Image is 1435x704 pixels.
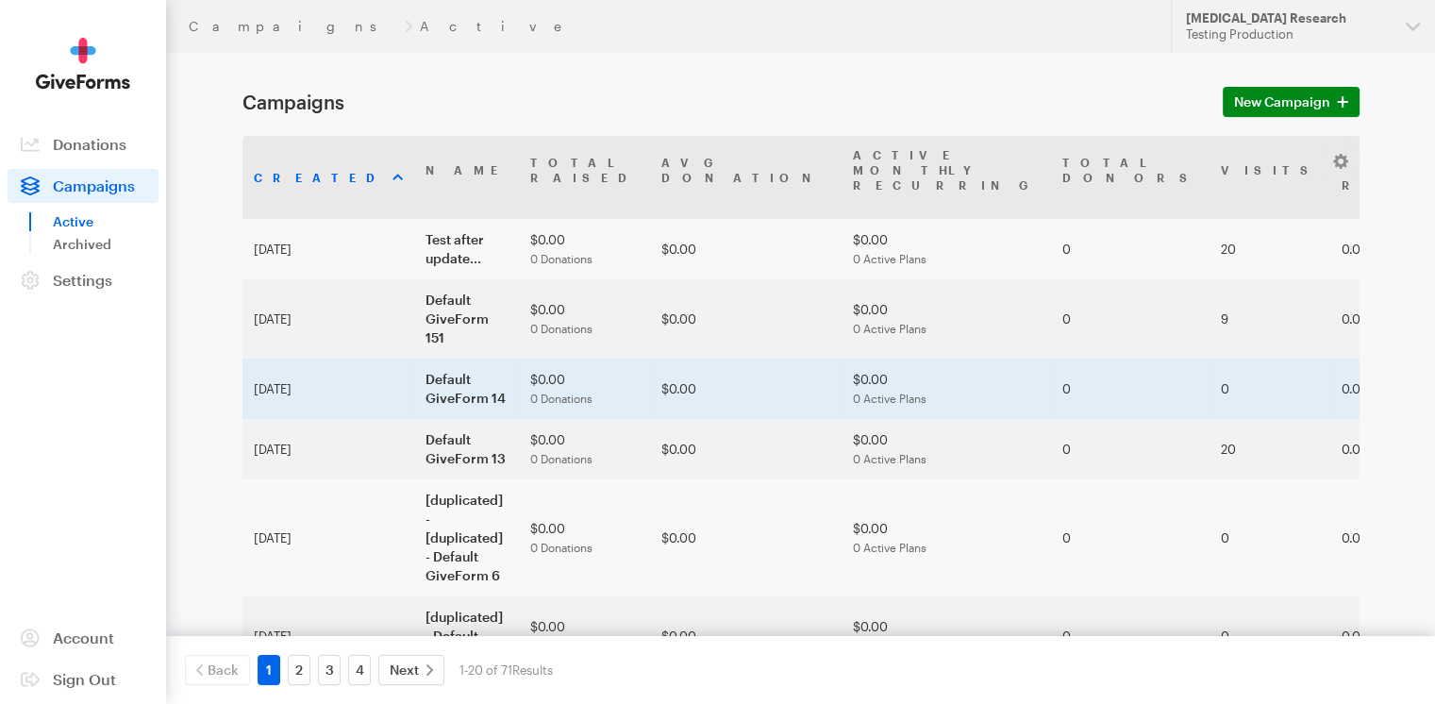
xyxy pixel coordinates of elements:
[519,219,650,279] td: $0.00
[53,135,126,153] span: Donations
[519,596,650,676] td: $0.00
[853,541,926,554] span: 0 Active Plans
[53,670,116,688] span: Sign Out
[519,479,650,596] td: $0.00
[842,219,1051,279] td: $0.00
[36,38,130,90] img: GiveForms
[842,359,1051,419] td: $0.00
[650,136,842,219] th: AvgDonation: activate to sort column ascending
[414,136,519,219] th: Name: activate to sort column ascending
[242,419,414,479] td: [DATE]
[414,596,519,676] td: [duplicated] - Default GiveForm 7
[650,219,842,279] td: $0.00
[842,279,1051,359] td: $0.00
[242,359,414,419] td: [DATE]
[650,279,842,359] td: $0.00
[650,419,842,479] td: $0.00
[8,263,159,297] a: Settings
[512,662,553,678] span: Results
[1186,26,1391,42] div: Testing Production
[242,279,414,359] td: [DATE]
[242,91,1200,113] h1: Campaigns
[1051,359,1210,419] td: 0
[53,271,112,289] span: Settings
[842,136,1051,219] th: Active MonthlyRecurring: activate to sort column ascending
[318,655,341,685] a: 3
[530,452,592,465] span: 0 Donations
[530,541,592,554] span: 0 Donations
[459,655,553,685] div: 1-20 of 71
[414,419,519,479] td: Default GiveForm 13
[530,252,592,265] span: 0 Donations
[189,19,397,34] a: Campaigns
[414,479,519,596] td: [duplicated] - [duplicated] - Default GiveForm 6
[1210,479,1330,596] td: 0
[853,322,926,335] span: 0 Active Plans
[842,479,1051,596] td: $0.00
[8,169,159,203] a: Campaigns
[853,392,926,405] span: 0 Active Plans
[842,419,1051,479] td: $0.00
[242,136,414,219] th: Created: activate to sort column ascending
[1223,87,1360,117] a: New Campaign
[242,596,414,676] td: [DATE]
[53,176,135,194] span: Campaigns
[53,233,159,256] a: Archived
[378,655,444,685] a: Next
[1210,359,1330,419] td: 0
[1210,279,1330,359] td: 9
[414,219,519,279] td: Test after update...
[650,359,842,419] td: $0.00
[348,655,371,685] a: 4
[650,596,842,676] td: $0.00
[1210,219,1330,279] td: 20
[414,359,519,419] td: Default GiveForm 14
[242,219,414,279] td: [DATE]
[853,252,926,265] span: 0 Active Plans
[242,479,414,596] td: [DATE]
[8,662,159,696] a: Sign Out
[1051,596,1210,676] td: 0
[1210,419,1330,479] td: 20
[414,279,519,359] td: Default GiveForm 151
[530,322,592,335] span: 0 Donations
[519,359,650,419] td: $0.00
[1186,10,1391,26] div: [MEDICAL_DATA] Research
[650,479,842,596] td: $0.00
[519,419,650,479] td: $0.00
[1051,479,1210,596] td: 0
[53,210,159,233] a: Active
[1234,91,1330,113] span: New Campaign
[1051,279,1210,359] td: 0
[530,392,592,405] span: 0 Donations
[1051,219,1210,279] td: 0
[519,279,650,359] td: $0.00
[1210,136,1330,219] th: Visits: activate to sort column ascending
[1051,419,1210,479] td: 0
[53,629,114,646] span: Account
[519,136,650,219] th: TotalRaised: activate to sort column ascending
[390,659,419,681] span: Next
[8,621,159,655] a: Account
[288,655,310,685] a: 2
[8,127,159,161] a: Donations
[842,596,1051,676] td: $0.00
[853,452,926,465] span: 0 Active Plans
[1210,596,1330,676] td: 0
[1051,136,1210,219] th: TotalDonors: activate to sort column ascending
